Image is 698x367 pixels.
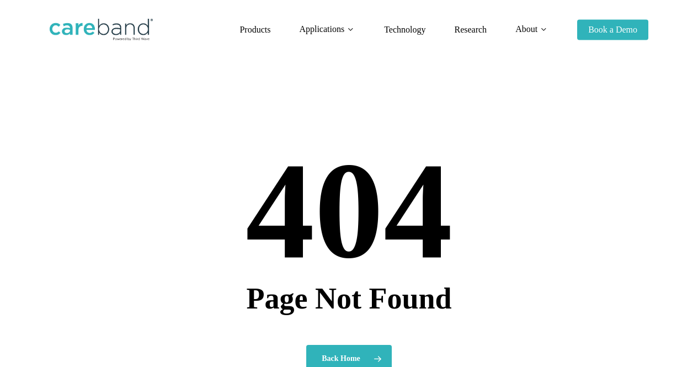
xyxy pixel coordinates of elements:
[50,142,648,280] h1: 404
[50,284,648,313] h2: Page Not Found
[322,353,360,364] span: Back Home
[577,25,648,34] a: Book a Demo
[299,25,355,34] a: Applications
[515,24,537,34] span: About
[588,25,637,34] span: Book a Demo
[384,25,425,34] a: Technology
[454,25,487,34] a: Research
[50,19,153,41] img: CareBand
[239,25,270,34] a: Products
[515,25,548,34] a: About
[299,24,344,34] span: Applications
